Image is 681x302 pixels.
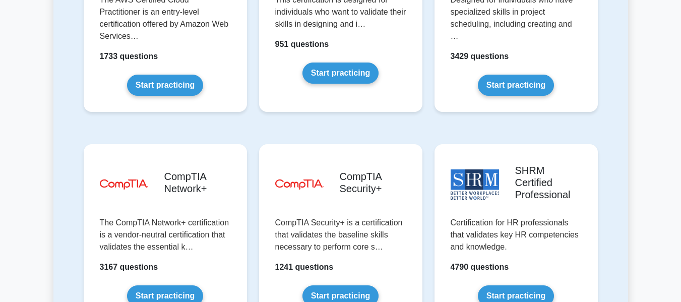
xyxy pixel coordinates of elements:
[302,63,379,84] a: Start practicing
[127,75,203,96] a: Start practicing
[478,75,554,96] a: Start practicing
